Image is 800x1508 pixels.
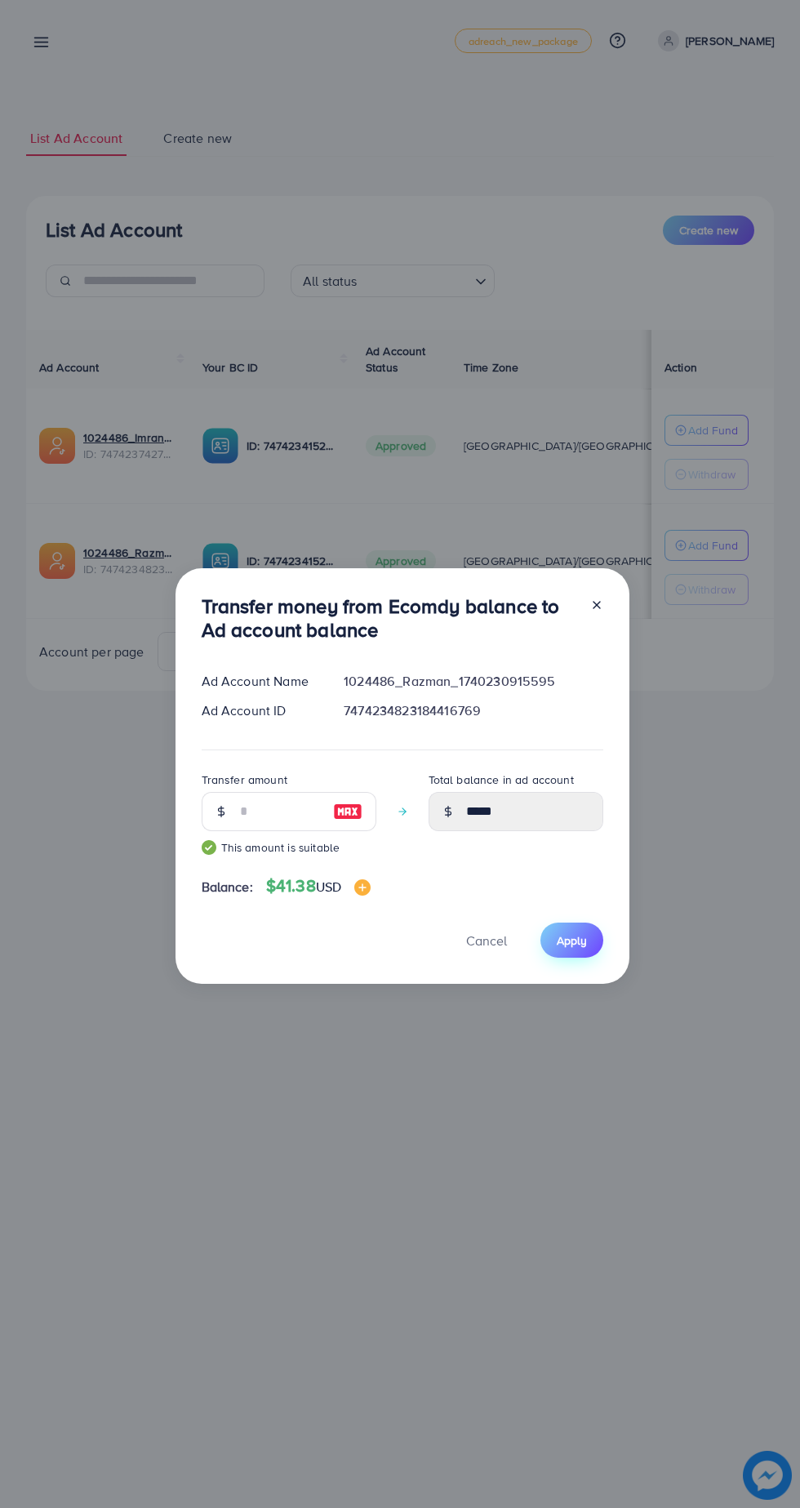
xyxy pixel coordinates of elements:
button: Apply [540,923,603,958]
span: USD [316,878,341,896]
div: 7474234823184416769 [331,701,616,720]
span: Cancel [466,932,507,950]
div: Ad Account Name [189,672,331,691]
label: Total balance in ad account [429,772,574,788]
h3: Transfer money from Ecomdy balance to Ad account balance [202,594,577,642]
small: This amount is suitable [202,839,376,856]
button: Cancel [446,923,527,958]
img: guide [202,840,216,855]
label: Transfer amount [202,772,287,788]
img: image [333,802,362,821]
img: image [354,879,371,896]
span: Apply [557,932,587,949]
div: 1024486_Razman_1740230915595 [331,672,616,691]
h4: $41.38 [266,876,371,896]
span: Balance: [202,878,253,896]
div: Ad Account ID [189,701,331,720]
